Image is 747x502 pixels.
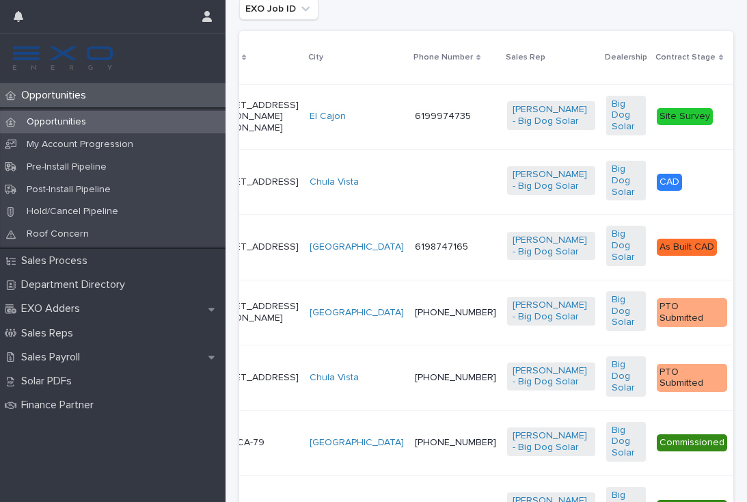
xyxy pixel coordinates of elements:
div: CAD [657,174,682,191]
p: Hold/Cancel Pipeline [16,206,129,217]
a: Big Dog Solar [612,359,640,393]
div: PTO Submitted [657,364,727,393]
p: Finance Partner [16,399,105,412]
div: PTO Submitted [657,298,727,327]
a: Chula Vista [310,176,359,188]
a: [GEOGRAPHIC_DATA] [310,241,404,253]
a: [PHONE_NUMBER] [415,308,496,317]
a: 6199974735 [415,111,471,121]
img: FKS5r6ZBThi8E5hshIGi [11,44,115,72]
div: Site Survey [657,108,713,125]
a: [GEOGRAPHIC_DATA] [310,437,404,449]
p: Solar PDFs [16,375,83,388]
a: 6198747165 [415,242,468,252]
p: [STREET_ADDRESS][PERSON_NAME][PERSON_NAME] [208,100,299,134]
p: Post-Install Pipeline [16,184,122,196]
p: Pre-Install Pipeline [16,161,118,173]
a: [PHONE_NUMBER] [415,438,496,447]
a: Big Dog Solar [612,163,640,198]
p: Sales Rep [506,50,545,65]
p: City [308,50,323,65]
p: Phone Number [413,50,473,65]
p: [STREET_ADDRESS] [208,176,299,188]
a: Big Dog Solar [612,228,640,263]
p: 35471 CA-79 [208,437,299,449]
p: Opportunities [16,89,97,102]
div: As Built CAD [657,239,717,256]
p: Opportunities [16,116,97,128]
a: [PERSON_NAME] - Big Dog Solar [513,365,590,388]
a: [PERSON_NAME] - Big Dog Solar [513,169,590,192]
a: El Cajon [310,111,346,122]
a: [PERSON_NAME] - Big Dog Solar [513,104,590,127]
p: My Account Progression [16,139,144,150]
a: [PHONE_NUMBER] [415,373,496,382]
div: Commissioned [657,434,727,451]
p: Contract Stage [655,50,716,65]
a: Chula Vista [310,372,359,384]
a: [PERSON_NAME] - Big Dog Solar [513,300,590,323]
a: [PERSON_NAME] - Big Dog Solar [513,430,590,453]
p: Sales Payroll [16,351,91,364]
a: Big Dog Solar [612,425,640,459]
a: [GEOGRAPHIC_DATA] [310,307,404,319]
p: EXO Adders [16,302,91,315]
p: Sales Reps [16,327,84,340]
p: Sales Process [16,254,98,267]
a: Big Dog Solar [612,98,640,133]
p: [STREET_ADDRESS][PERSON_NAME] [208,301,299,324]
p: Dealership [605,50,647,65]
a: [PERSON_NAME] - Big Dog Solar [513,235,590,258]
p: Department Directory [16,278,136,291]
p: [STREET_ADDRESS] [208,372,299,384]
a: Big Dog Solar [612,294,640,328]
p: [STREET_ADDRESS] [208,241,299,253]
p: Roof Concern [16,228,100,240]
